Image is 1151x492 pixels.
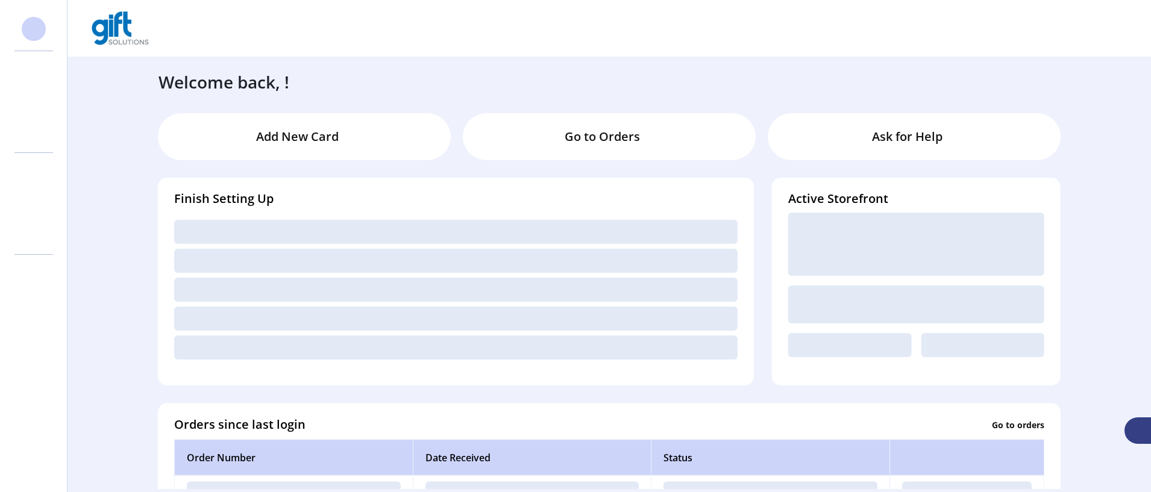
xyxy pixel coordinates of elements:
th: Order Number [174,440,413,476]
h4: Finish Setting Up [174,190,738,208]
button: Publisher Panel [1096,19,1115,38]
p: Add New Card [256,128,339,146]
button: menu [1054,19,1073,38]
h4: Active Storefront [788,190,1044,208]
th: Status [651,440,889,476]
h4: Orders since last login [174,416,306,434]
p: Go to Orders [565,128,640,146]
h3: Welcome back, ! [158,69,289,95]
th: Date Received [413,440,651,476]
p: Ask for Help [872,128,942,146]
p: Go to orders [992,418,1044,431]
img: logo [92,11,149,45]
